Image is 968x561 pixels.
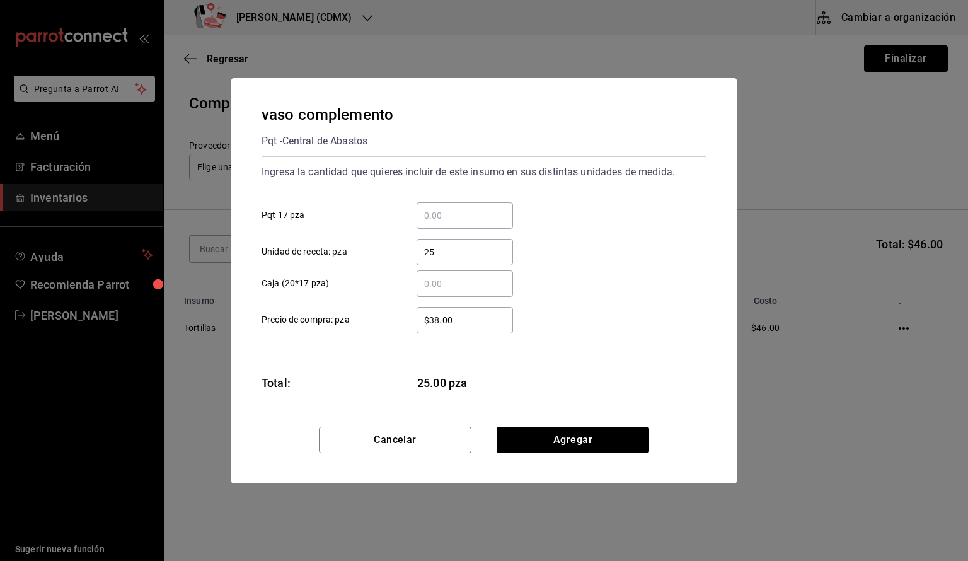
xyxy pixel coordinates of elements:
button: Cancelar [319,427,471,453]
span: Precio de compra: pza [262,313,350,327]
span: Pqt 17 pza [262,209,304,222]
div: Pqt - Central de Abastos [262,131,393,151]
div: Ingresa la cantidad que quieres incluir de este insumo en sus distintas unidades de medida. [262,162,706,182]
div: vaso complemento [262,103,393,126]
input: Pqt 17 pza [417,208,513,223]
span: Unidad de receta: pza [262,245,347,258]
button: Agregar [497,427,649,453]
span: 25.00 pza [417,374,514,391]
span: Caja (20*17 pza) [262,277,329,290]
div: Total: [262,374,291,391]
input: Precio de compra: pza [417,313,513,328]
input: Caja (20*17 pza) [417,276,513,291]
input: Unidad de receta: pza [417,245,513,260]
